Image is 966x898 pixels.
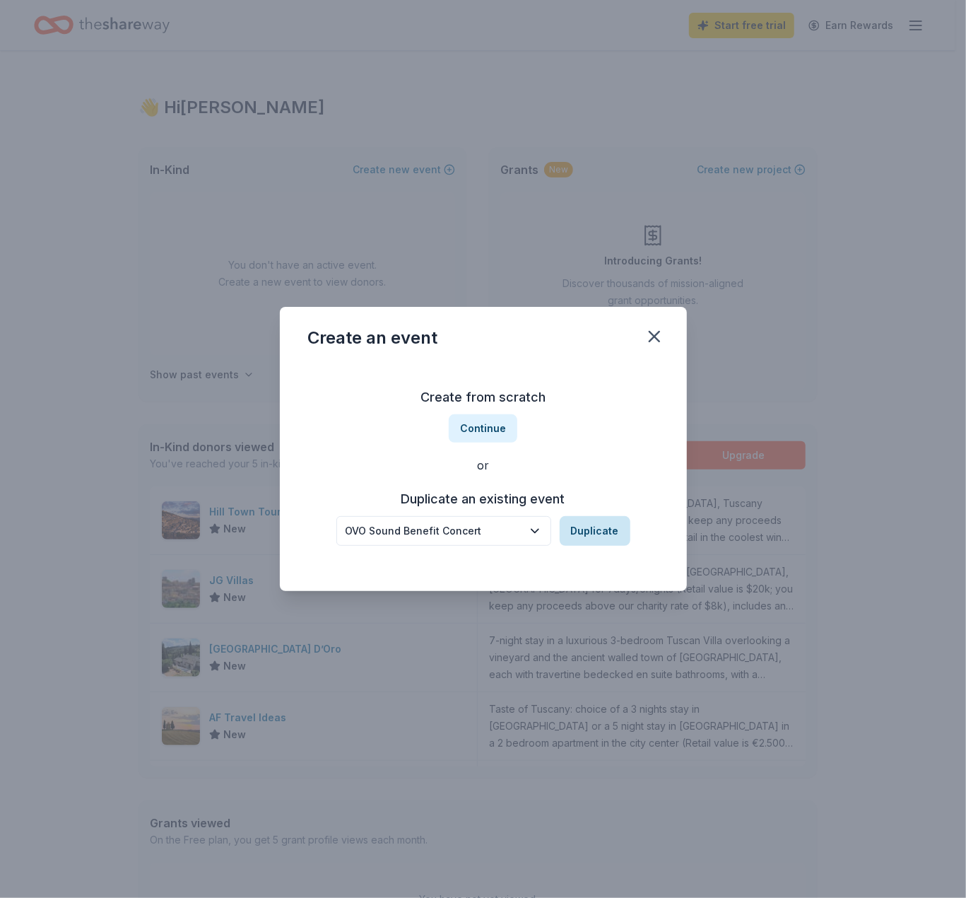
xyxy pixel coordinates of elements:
div: or [308,457,659,474]
h3: Create from scratch [308,386,659,409]
h3: Duplicate an existing event [336,488,630,511]
button: Continue [449,414,517,443]
button: OVO Sound Benefit Concert [336,516,551,546]
button: Duplicate [560,516,630,546]
div: Create an event [308,327,438,349]
div: OVO Sound Benefit Concert [346,523,522,540]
